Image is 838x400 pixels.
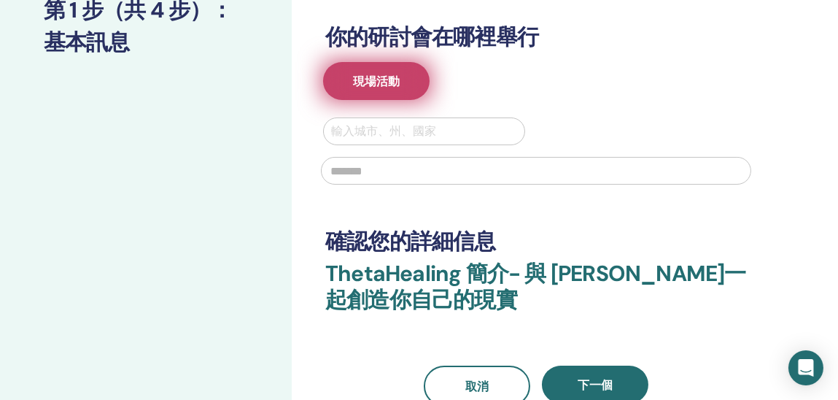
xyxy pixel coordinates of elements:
font: 確認您的詳細信息 [325,227,496,255]
button: 現場活動 [323,62,430,100]
font: 取消 [465,379,489,394]
font: 基本訊息 [44,28,129,56]
font: 下一個 [578,377,613,393]
font: 你的研討會在哪裡舉行 [325,23,538,51]
font: [PERSON_NAME]一起創造你自己的現實 [325,259,746,314]
font: 與 [524,259,546,288]
font: ThetaHealing 簡介- [325,259,520,288]
div: Open Intercom Messenger [788,350,823,385]
font: 現場活動 [353,74,400,89]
